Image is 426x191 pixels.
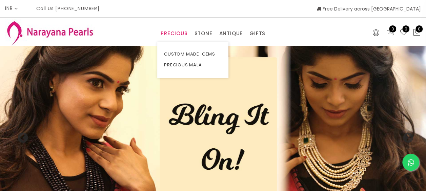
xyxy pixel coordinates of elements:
a: 0 [386,28,394,37]
span: 0 [415,25,423,33]
a: ANTIQUE [219,28,243,39]
a: GIFTS [249,28,265,39]
p: Call Us [PHONE_NUMBER] [36,6,100,11]
a: 0 [400,28,408,37]
button: Previous [17,132,24,139]
a: PRECIOUS MALA [164,60,222,70]
a: STONE [194,28,212,39]
span: 0 [389,25,396,33]
span: Free Delivery across [GEOGRAPHIC_DATA] [317,5,421,12]
button: 0 [413,28,421,37]
a: PRECIOUS [161,28,187,39]
a: CUSTOM MADE-GEMS [164,49,222,60]
button: Next [402,132,409,139]
span: 0 [402,25,409,33]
